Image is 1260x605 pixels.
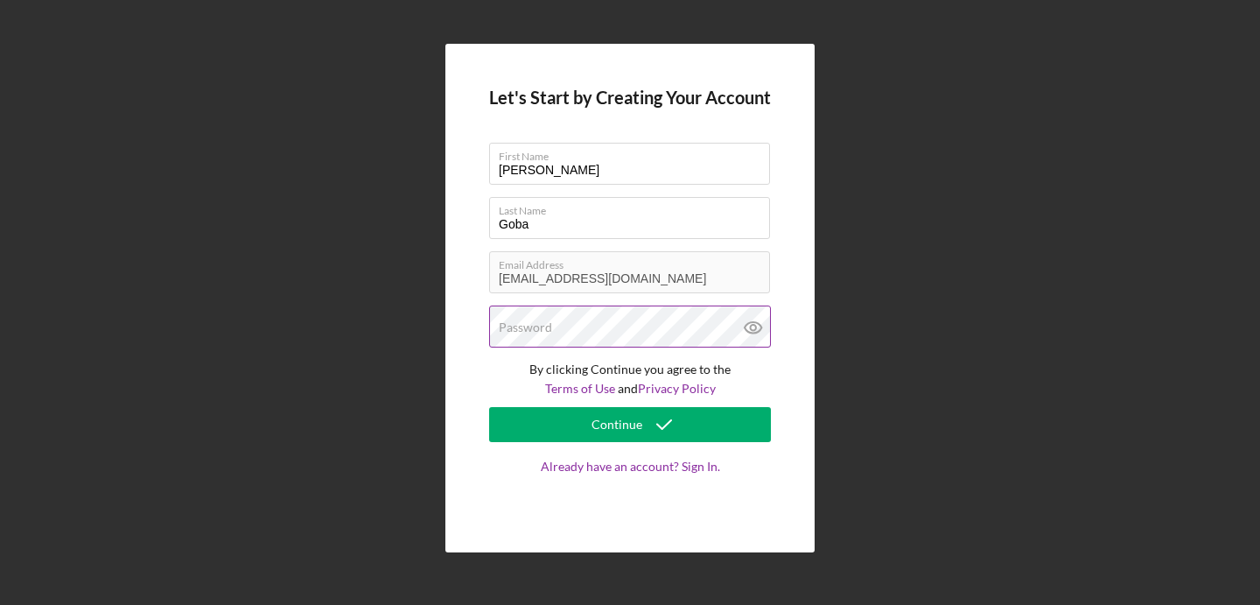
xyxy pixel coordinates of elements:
[489,460,771,509] a: Already have an account? Sign In.
[638,381,716,396] a: Privacy Policy
[499,144,770,163] label: First Name
[499,252,770,271] label: Email Address
[489,360,771,399] p: By clicking Continue you agree to the and
[489,407,771,442] button: Continue
[545,381,615,396] a: Terms of Use
[499,320,552,334] label: Password
[591,407,642,442] div: Continue
[499,198,770,217] label: Last Name
[489,88,771,108] h4: Let's Start by Creating Your Account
